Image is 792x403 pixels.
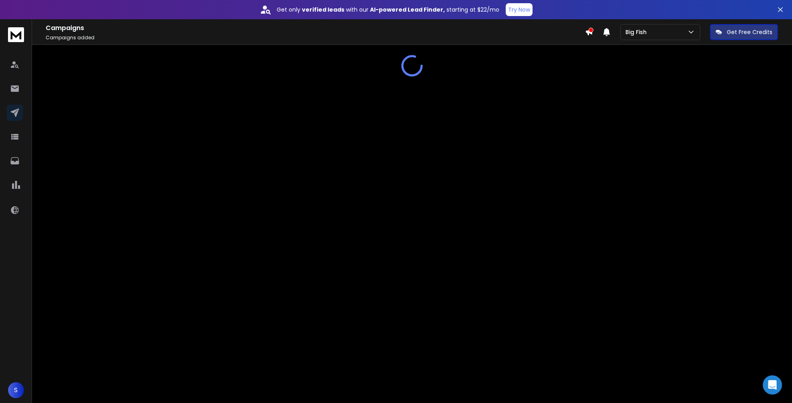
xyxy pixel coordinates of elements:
[8,382,24,398] button: S
[370,6,445,14] strong: AI-powered Lead Finder,
[625,28,650,36] p: Big Fish
[506,3,533,16] button: Try Now
[763,375,782,395] div: Open Intercom Messenger
[727,28,772,36] p: Get Free Credits
[277,6,499,14] p: Get only with our starting at $22/mo
[8,27,24,42] img: logo
[46,23,585,33] h1: Campaigns
[46,34,585,41] p: Campaigns added
[302,6,344,14] strong: verified leads
[508,6,530,14] p: Try Now
[710,24,778,40] button: Get Free Credits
